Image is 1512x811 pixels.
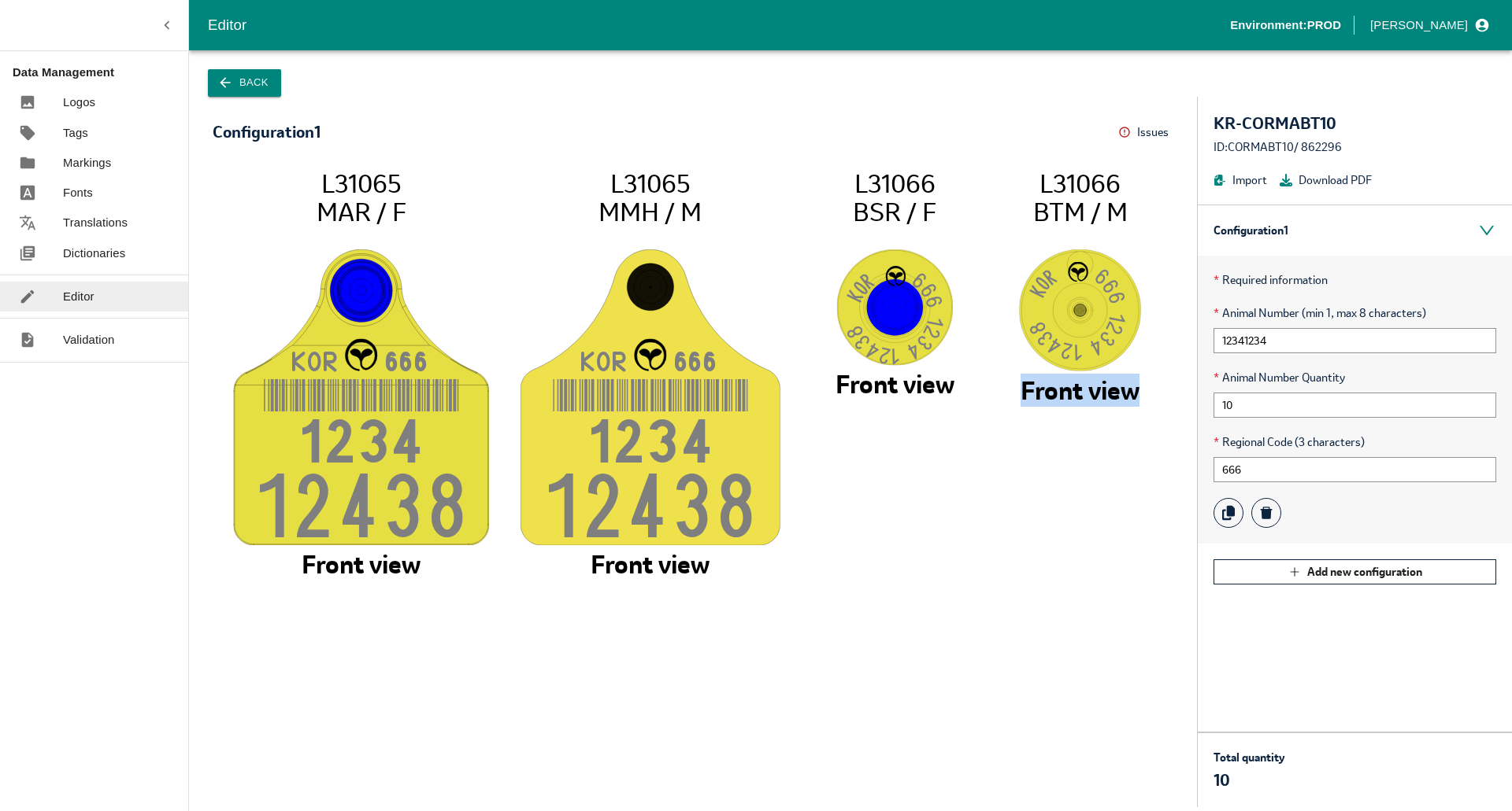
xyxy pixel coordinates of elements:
p: [PERSON_NAME] [1370,17,1468,34]
p: Dictionaries [63,245,125,262]
tspan: KO [292,350,324,371]
tspan: L31065 [321,167,402,200]
span: Animal Number Quantity [1214,369,1496,386]
tspan: R [860,272,876,289]
p: Validation [63,331,115,348]
tspan: L31065 [610,167,691,200]
div: KR-CORMABT10 [1214,112,1496,135]
tspan: L31066 [1039,167,1121,200]
p: Total quantity [1214,749,1284,766]
button: Issues [1118,120,1173,145]
tspan: KO [581,350,613,371]
span: Regional Code [1214,433,1496,451]
p: Tags [63,124,88,142]
tspan: BTM / M [1033,195,1128,228]
p: Translations [63,214,128,231]
span: (min 1, max 8 characters) [1302,304,1426,322]
tspan: 6 [703,351,715,371]
div: Configuration 1 [1198,205,1512,256]
tspan: 4 [394,418,421,463]
tspan: Front view [1021,373,1140,406]
span: (3 characters) [1295,433,1365,451]
tspan: 8 [847,325,865,339]
tspan: 1243 [260,474,432,538]
p: Editor [63,288,94,305]
p: Environment: PROD [1230,17,1341,34]
button: Add new configuration [1214,559,1496,584]
p: Required information [1214,271,1496,289]
tspan: 123 [302,418,394,463]
span: Animal Number [1214,304,1496,322]
button: Download PDF [1280,171,1372,189]
div: Configuration 1 [213,123,321,141]
tspan: 1243 [549,474,721,538]
tspan: R [613,351,626,371]
tspan: R [1042,268,1058,286]
tspan: Front view [836,367,954,400]
tspan: Front view [591,547,710,581]
tspan: MMH / M [598,195,702,228]
tspan: 123 [591,418,683,463]
div: Editor [208,13,1230,37]
tspan: 66 [674,351,704,371]
p: 10 [1214,769,1284,791]
tspan: 66 [385,351,415,371]
div: ID: CORMABT10 / 862296 [1214,138,1496,156]
tspan: Front view [302,547,421,581]
p: Fonts [63,184,93,201]
tspan: L31066 [854,167,936,200]
tspan: R [324,351,337,371]
tspan: MAR / F [317,195,406,228]
button: Import [1214,171,1267,189]
button: Back [208,69,281,97]
tspan: 8 [1028,320,1047,334]
tspan: BSR / F [853,195,936,228]
p: Markings [63,154,111,171]
tspan: 8 [721,474,751,538]
tspan: 4 [684,418,710,463]
p: Data Management [13,64,188,81]
button: profile [1364,12,1493,39]
p: Logos [63,94,95,111]
tspan: 8 [432,474,462,538]
tspan: 6 [414,351,426,371]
